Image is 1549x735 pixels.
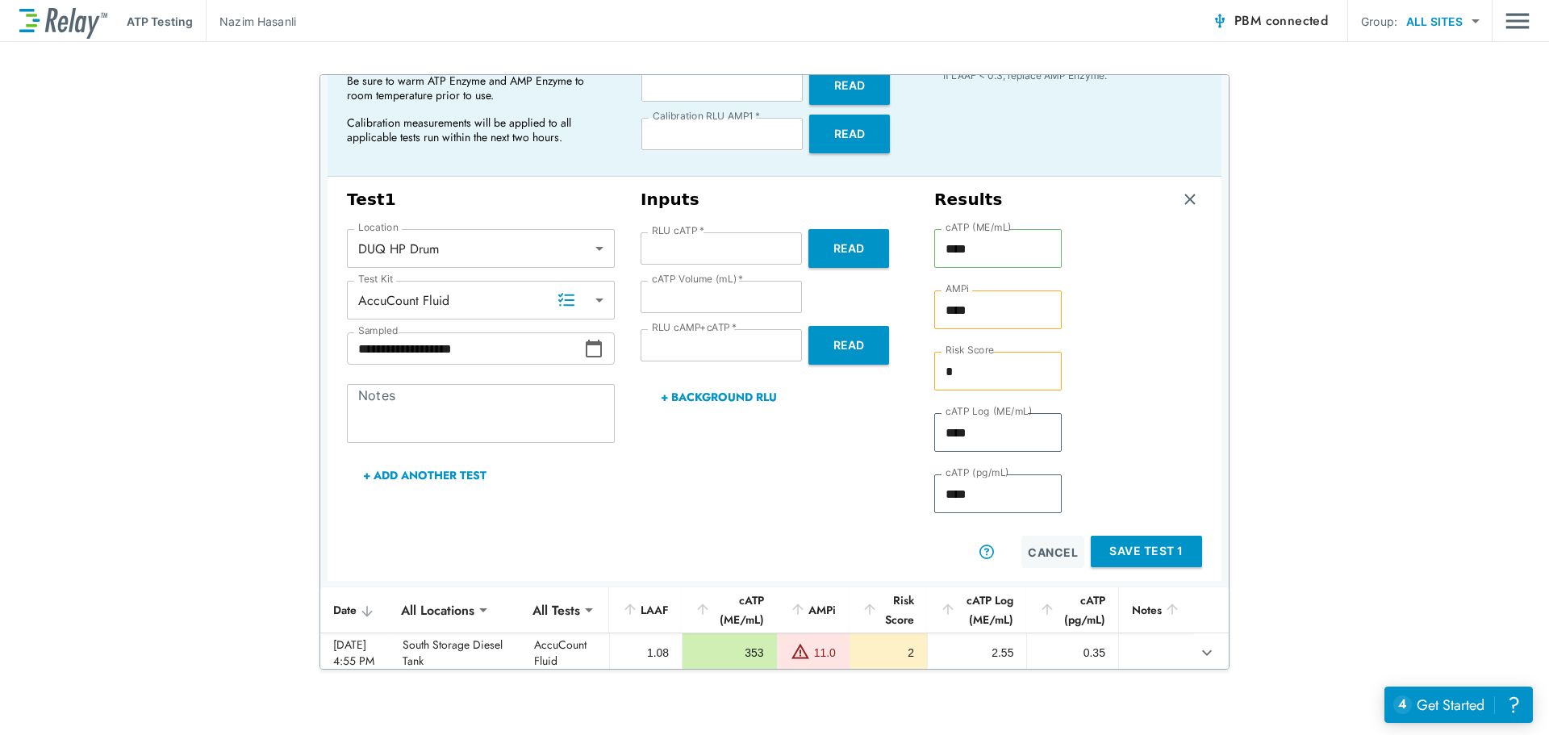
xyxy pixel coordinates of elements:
[862,591,914,629] div: Risk Score
[1212,13,1228,29] img: Connected Icon
[1182,191,1198,207] img: Remove
[1505,6,1530,36] button: Main menu
[347,456,503,495] button: + Add Another Test
[641,190,908,210] h3: Inputs
[1040,645,1105,661] div: 0.35
[390,594,486,626] div: All Locations
[521,633,610,672] td: AccuCount Fluid
[946,467,1009,478] label: cATP (pg/mL)
[358,325,399,336] label: Sampled
[1205,5,1334,37] button: PBM connected
[127,13,193,30] p: ATP Testing
[791,641,810,661] img: Warning
[934,190,1003,210] h3: Results
[946,222,1012,233] label: cATP (ME/mL)
[347,284,615,316] div: AccuCount Fluid
[946,345,994,356] label: Risk Score
[1384,687,1533,723] iframe: Resource center
[320,587,390,633] th: Date
[809,115,890,153] button: Read
[790,600,836,620] div: AMPi
[347,190,615,210] h3: Test 1
[1361,13,1397,30] p: Group:
[358,222,399,233] label: Location
[1132,600,1180,620] div: Notes
[695,645,764,661] div: 353
[347,232,615,265] div: DUQ HP Drum
[695,591,764,629] div: cATP (ME/mL)
[814,645,836,661] div: 11.0
[940,591,1013,629] div: cATP Log (ME/mL)
[862,645,914,661] div: 2
[652,322,737,333] label: RLU cAMP+cATP
[219,13,296,30] p: Nazim Hasanli
[347,115,605,144] p: Calibration measurements will be applied to all applicable tests run within the next two hours.
[652,274,743,285] label: cATP Volume (mL)
[622,600,669,620] div: LAAF
[390,633,521,672] td: South Storage Diesel Tank
[941,645,1013,661] div: 2.55
[808,229,889,268] button: Read
[946,406,1032,417] label: cATP Log (ME/mL)
[1193,639,1221,666] button: expand row
[1505,6,1530,36] img: Drawer Icon
[808,326,889,365] button: Read
[1091,536,1202,567] button: Save Test 1
[521,594,591,626] div: All Tests
[943,69,1202,83] p: If LAAF < 0.3, replace AMP Enzyme.
[19,4,107,39] img: LuminUltra Relay
[653,111,760,122] label: Calibration RLU AMP1
[347,73,605,102] p: Be sure to warm ATP Enzyme and AMP Enzyme to room temperature prior to use.
[358,274,394,285] label: Test Kit
[946,283,969,294] label: AMPi
[652,225,704,236] label: RLU cATP
[333,637,377,669] div: [DATE] 4:55 PM
[641,378,796,416] button: + Background RLU
[1021,536,1084,568] button: Cancel
[1039,591,1105,629] div: cATP (pg/mL)
[347,332,584,365] input: Choose date, selected date is Aug 15, 2025
[809,66,890,105] button: Read
[623,645,669,661] div: 1.08
[1234,10,1328,32] span: PBM
[1266,11,1329,30] span: connected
